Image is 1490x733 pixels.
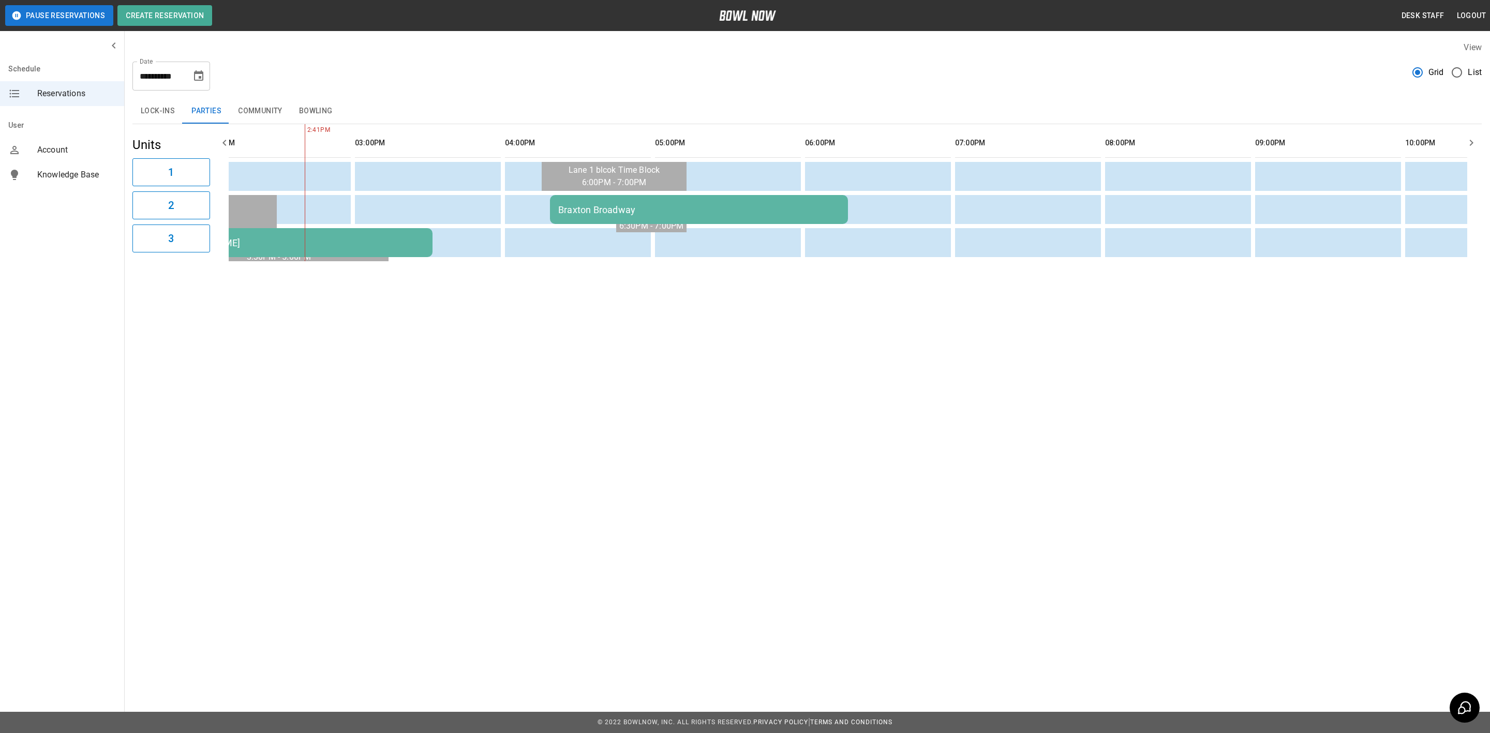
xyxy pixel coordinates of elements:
[558,204,840,215] div: Braxton Broadway
[1468,66,1482,79] span: List
[753,719,808,726] a: Privacy Policy
[305,125,307,136] span: 2:41PM
[1453,6,1490,25] button: Logout
[188,66,209,86] button: Choose date, selected date is Sep 13, 2025
[355,128,501,158] th: 03:00PM
[230,99,291,124] button: Community
[132,137,210,153] h5: Units
[5,5,113,26] button: Pause Reservations
[168,164,174,181] h6: 1
[37,87,116,100] span: Reservations
[598,719,753,726] span: © 2022 BowlNow, Inc. All Rights Reserved.
[132,225,210,252] button: 3
[143,237,424,248] div: Molle [PERSON_NAME]
[291,99,341,124] button: Bowling
[1397,6,1449,25] button: Desk Staff
[132,191,210,219] button: 2
[168,230,174,247] h6: 3
[117,5,212,26] button: Create Reservation
[1464,42,1482,52] label: View
[1428,66,1444,79] span: Grid
[132,99,183,124] button: Lock-ins
[132,158,210,186] button: 1
[183,99,230,124] button: Parties
[719,10,776,21] img: logo
[168,197,174,214] h6: 2
[132,99,1482,124] div: inventory tabs
[37,169,116,181] span: Knowledge Base
[810,719,892,726] a: Terms and Conditions
[37,144,116,156] span: Account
